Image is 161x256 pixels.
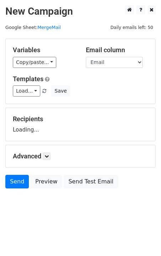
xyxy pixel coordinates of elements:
[108,24,156,31] span: Daily emails left: 50
[31,175,62,188] a: Preview
[5,25,61,30] small: Google Sheet:
[51,85,70,97] button: Save
[13,152,148,160] h5: Advanced
[86,46,148,54] h5: Email column
[13,75,43,83] a: Templates
[13,46,75,54] h5: Variables
[64,175,118,188] a: Send Test Email
[5,175,29,188] a: Send
[13,115,148,134] div: Loading...
[13,57,56,68] a: Copy/paste...
[108,25,156,30] a: Daily emails left: 50
[37,25,61,30] a: MergeMail
[13,85,40,97] a: Load...
[13,115,148,123] h5: Recipients
[5,5,156,18] h2: New Campaign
